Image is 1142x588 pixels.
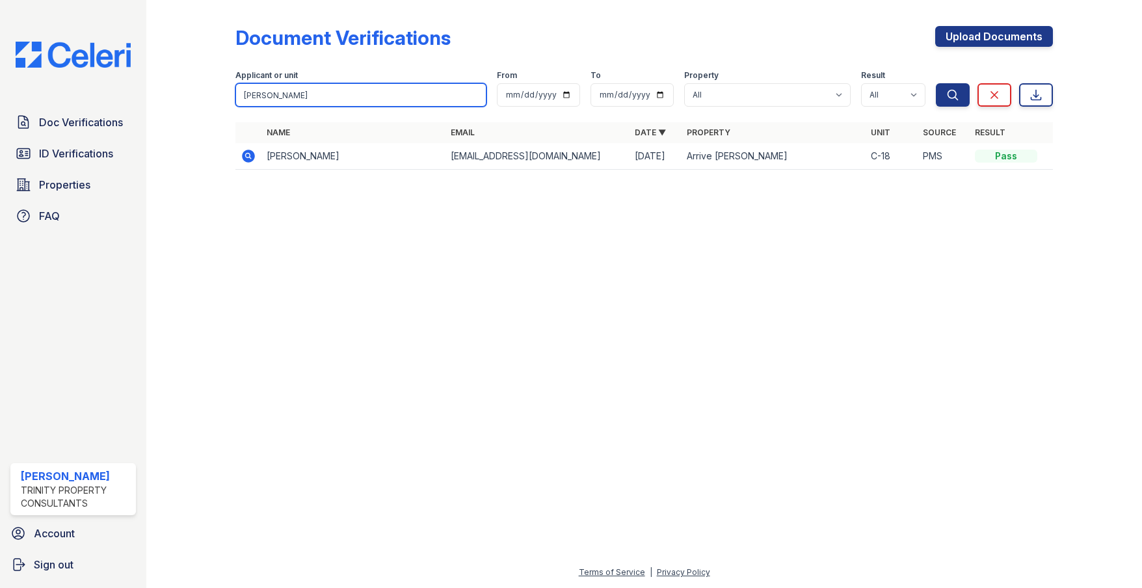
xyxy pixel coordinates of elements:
a: Name [267,127,290,137]
a: Source [923,127,956,137]
td: PMS [918,143,970,170]
a: Terms of Service [579,567,645,577]
input: Search by name, email, or unit number [235,83,486,107]
td: [DATE] [630,143,682,170]
span: ID Verifications [39,146,113,161]
div: | [650,567,652,577]
div: Trinity Property Consultants [21,484,131,510]
td: Arrive [PERSON_NAME] [682,143,866,170]
a: Email [451,127,475,137]
img: CE_Logo_Blue-a8612792a0a2168367f1c8372b55b34899dd931a85d93a1a3d3e32e68fde9ad4.png [5,42,141,68]
span: Account [34,526,75,541]
a: Properties [10,172,136,198]
td: C-18 [866,143,918,170]
span: FAQ [39,208,60,224]
label: Applicant or unit [235,70,298,81]
a: Account [5,520,141,546]
div: Document Verifications [235,26,451,49]
a: Date ▼ [635,127,666,137]
td: [EMAIL_ADDRESS][DOMAIN_NAME] [445,143,630,170]
a: FAQ [10,203,136,229]
a: Doc Verifications [10,109,136,135]
a: Property [687,127,730,137]
td: [PERSON_NAME] [261,143,445,170]
label: To [591,70,601,81]
span: Sign out [34,557,73,572]
label: Property [684,70,719,81]
a: ID Verifications [10,140,136,167]
a: Upload Documents [935,26,1053,47]
a: Result [975,127,1005,137]
a: Unit [871,127,890,137]
a: Privacy Policy [657,567,710,577]
label: Result [861,70,885,81]
a: Sign out [5,552,141,578]
label: From [497,70,517,81]
span: Doc Verifications [39,114,123,130]
div: Pass [975,150,1037,163]
span: Properties [39,177,90,193]
div: [PERSON_NAME] [21,468,131,484]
